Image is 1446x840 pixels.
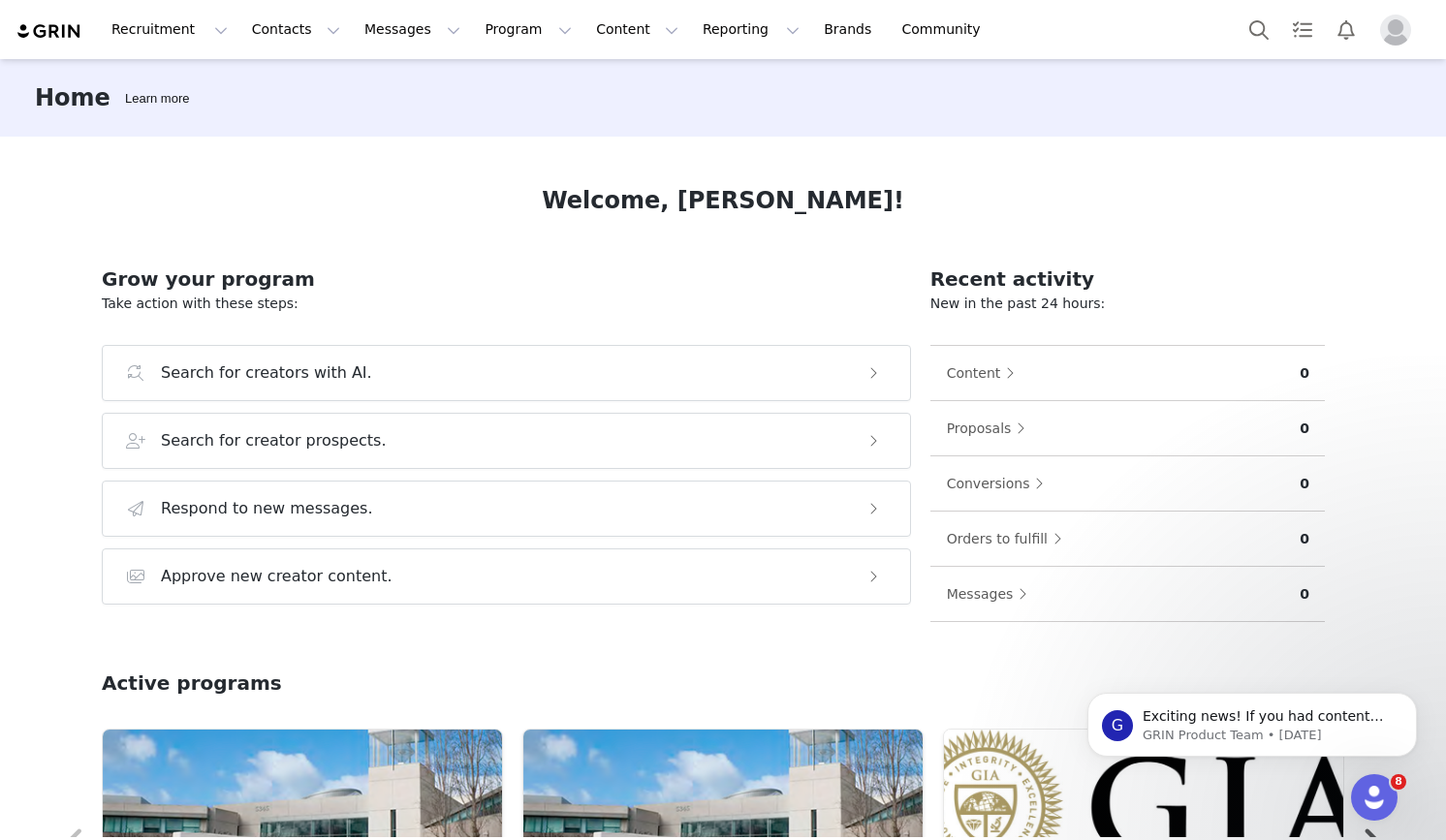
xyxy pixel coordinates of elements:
[1368,15,1430,46] button: Profile
[473,8,583,51] button: Program
[102,669,282,698] h2: Active programs
[1238,8,1280,51] button: Search
[930,294,1325,314] p: New in the past 24 hours:
[161,497,373,520] h3: Respond to new messages.
[1058,652,1446,788] iframe: Intercom notifications message
[1281,8,1324,51] a: Tasks
[161,429,387,452] h3: Search for creator prospects.
[812,8,889,51] a: Brands
[946,358,1025,389] button: Content
[102,481,911,537] button: Respond to new messages.
[1300,529,1309,549] p: 0
[353,8,472,51] button: Messages
[930,264,1325,294] h2: Recent activity
[946,578,1038,609] button: Messages
[161,361,372,385] h3: Search for creators with AI.
[84,56,325,168] span: Exciting news! If you had content delivered last month, your new Activation report is now availab...
[84,75,334,92] p: Message from GRIN Product Team, sent 3w ago
[1380,15,1411,46] img: placeholder-profile.jpg
[1391,774,1406,790] span: 8
[946,413,1036,444] button: Proposals
[542,183,904,218] h1: Welcome, [PERSON_NAME]!
[691,8,811,51] button: Reporting
[1351,774,1398,821] iframe: Intercom live chat
[161,565,393,588] h3: Approve new creator content.
[100,8,239,51] button: Recruitment
[1300,474,1309,494] p: 0
[16,22,83,41] img: grin logo
[35,80,110,115] h3: Home
[102,345,911,401] button: Search for creators with AI.
[891,8,1001,51] a: Community
[1300,419,1309,439] p: 0
[102,548,911,605] button: Approve new creator content.
[1300,584,1309,605] p: 0
[102,294,911,314] p: Take action with these steps:
[240,8,352,51] button: Contacts
[102,413,911,469] button: Search for creator prospects.
[102,264,911,294] h2: Grow your program
[1325,8,1367,51] button: Notifications
[946,523,1072,554] button: Orders to fulfill
[946,468,1054,499] button: Conversions
[121,89,193,109] div: Tooltip anchor
[1300,363,1309,384] p: 0
[584,8,690,51] button: Content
